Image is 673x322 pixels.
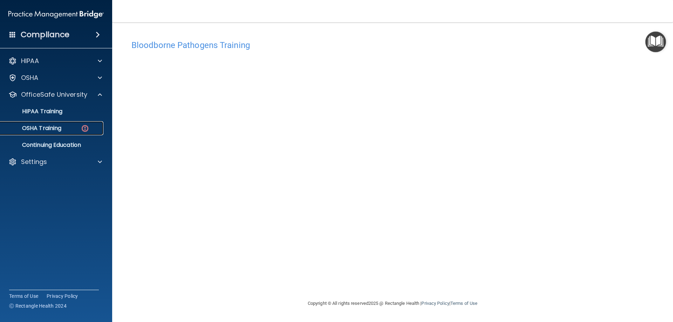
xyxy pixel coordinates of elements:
[450,301,477,306] a: Terms of Use
[5,125,61,132] p: OSHA Training
[21,74,39,82] p: OSHA
[5,108,62,115] p: HIPAA Training
[81,124,89,133] img: danger-circle.6113f641.png
[47,293,78,300] a: Privacy Policy
[21,158,47,166] p: Settings
[8,74,102,82] a: OSHA
[8,7,104,21] img: PMB logo
[9,302,67,309] span: Ⓒ Rectangle Health 2024
[421,301,449,306] a: Privacy Policy
[8,57,102,65] a: HIPAA
[9,293,38,300] a: Terms of Use
[265,292,521,315] div: Copyright © All rights reserved 2025 @ Rectangle Health | |
[5,142,100,149] p: Continuing Education
[131,41,654,50] h4: Bloodborne Pathogens Training
[8,158,102,166] a: Settings
[8,90,102,99] a: OfficeSafe University
[131,54,654,269] iframe: bbp
[645,32,666,52] button: Open Resource Center
[21,30,69,40] h4: Compliance
[21,90,87,99] p: OfficeSafe University
[21,57,39,65] p: HIPAA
